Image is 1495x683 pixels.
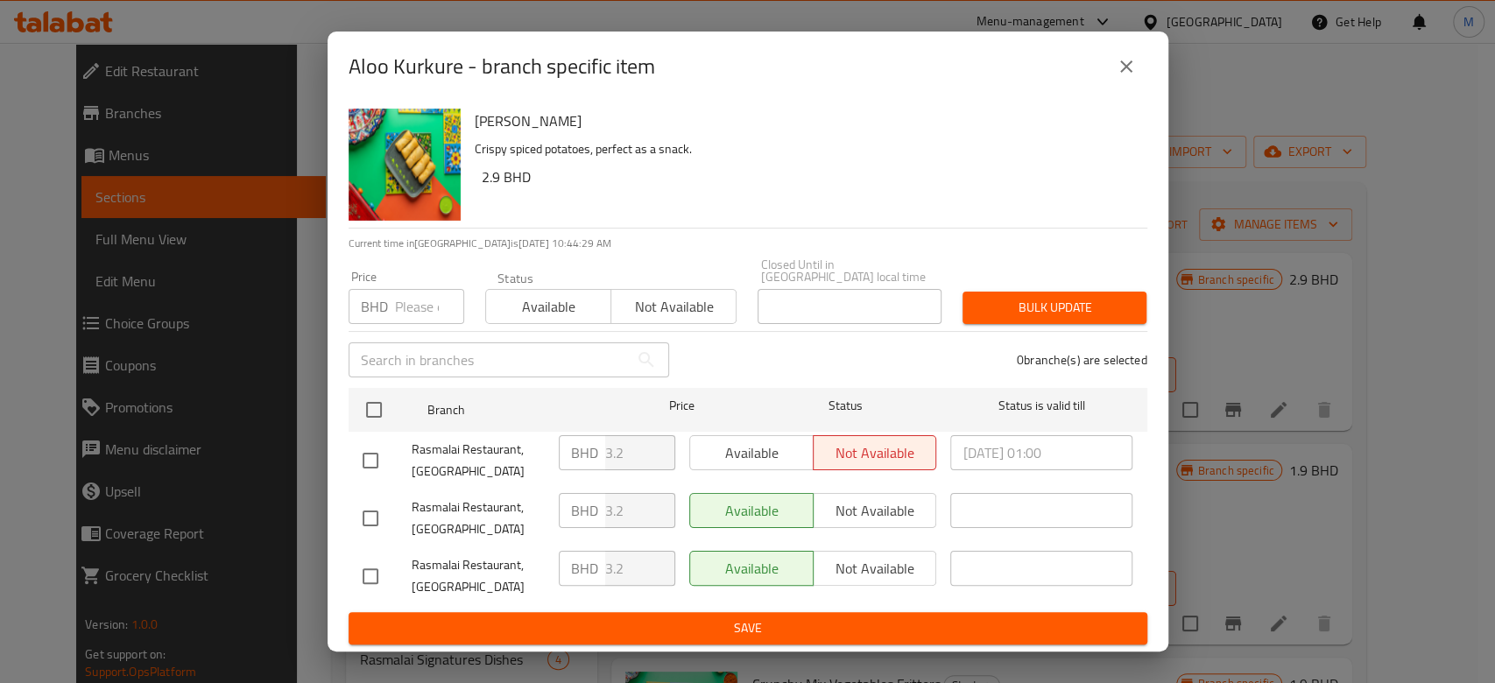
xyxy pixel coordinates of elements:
[605,551,675,586] input: Please enter price
[363,617,1133,639] span: Save
[571,558,598,579] p: BHD
[950,395,1132,417] span: Status is valid till
[475,109,1133,133] h6: [PERSON_NAME]
[610,289,737,324] button: Not available
[571,500,598,521] p: BHD
[412,439,545,482] span: Rasmalai Restaurant, [GEOGRAPHIC_DATA]
[977,297,1132,319] span: Bulk update
[624,395,740,417] span: Price
[361,296,388,317] p: BHD
[475,138,1133,160] p: Crispy spiced potatoes, perfect as a snack.
[482,165,1133,189] h6: 2.9 BHD
[412,554,545,598] span: Rasmalai Restaurant, [GEOGRAPHIC_DATA]
[605,435,675,470] input: Please enter price
[412,496,545,540] span: Rasmalai Restaurant, [GEOGRAPHIC_DATA]
[349,342,629,377] input: Search in branches
[1105,46,1147,88] button: close
[349,109,461,221] img: Aloo Kurkure
[605,493,675,528] input: Please enter price
[963,292,1146,324] button: Bulk update
[349,53,655,81] h2: Aloo Kurkure - branch specific item
[349,236,1147,251] p: Current time in [GEOGRAPHIC_DATA] is [DATE] 10:44:29 AM
[427,399,610,421] span: Branch
[349,612,1147,644] button: Save
[485,289,611,324] button: Available
[493,294,604,320] span: Available
[1017,351,1147,369] p: 0 branche(s) are selected
[754,395,936,417] span: Status
[618,294,730,320] span: Not available
[571,442,598,463] p: BHD
[395,289,464,324] input: Please enter price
